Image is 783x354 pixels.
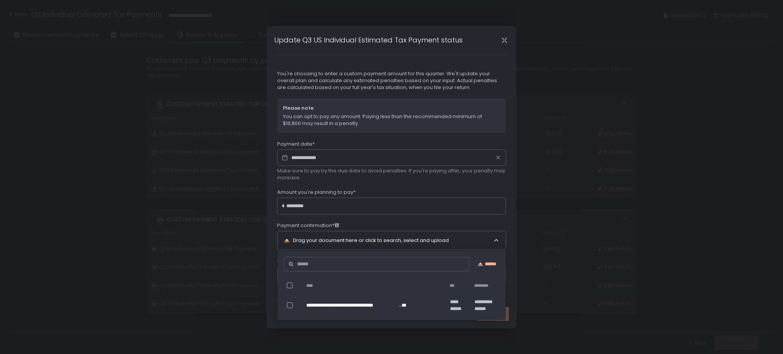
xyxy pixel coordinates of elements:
span: Please note [283,105,500,112]
span: Make sure to pay by the due date to avoid penalties. If you're paying after, your penalty may inc... [277,167,506,181]
div: Close [492,36,517,45]
span: Payment date* [277,141,315,148]
h1: Update Q3 US Individual Estimated Tax Payment status [274,35,463,45]
span: Amount you're planning to pay* [277,189,356,196]
span: Payment confirmation* [277,222,339,229]
span: Status* [277,258,295,265]
span: You're choosing to enter a custom payment amount for this quarter. We'll update your overall plan... [277,70,506,91]
input: Datepicker input [277,149,506,166]
span: You can opt to pay any amount. Paying less than the recommended minimum of $16,800 may result in ... [283,113,500,127]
